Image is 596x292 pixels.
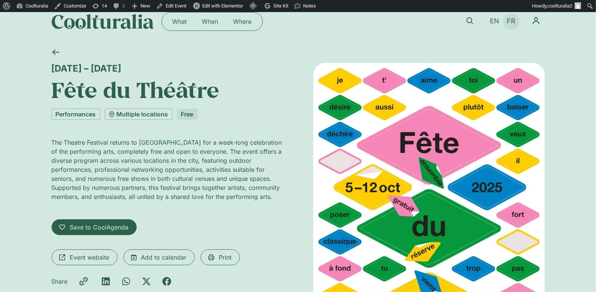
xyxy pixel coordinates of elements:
p: The Theatre Festival returns to [GEOGRAPHIC_DATA] for a week-long celebration of the performing a... [52,138,283,201]
span: Event website [70,253,110,262]
nav: Menu [527,12,545,29]
a: Event website [52,249,117,265]
span: Add to calendar [141,253,187,262]
span: Site Kit [273,3,288,9]
div: Share on whatsapp [122,277,131,286]
span: Edit with Elementor [202,3,243,9]
span: coolturalia2 [547,3,572,9]
span: EN [490,17,499,25]
span: FR [507,17,515,25]
span: Print [219,253,232,262]
p: Share [52,277,68,286]
a: Add to calendar [123,249,195,265]
h1: Fête du Théâtre [52,77,283,102]
nav: Menu [165,15,259,28]
a: Save to CoolAgenda [52,219,137,235]
div: Share on facebook [162,277,171,286]
a: FR [503,16,519,27]
div: Share on x-twitter [142,277,151,286]
a: Where [226,15,259,28]
span: Save to CoolAgenda [70,223,129,232]
div: Share on linkedin [101,277,110,286]
div: [DATE] – [DATE] [52,63,283,74]
button: Menu Toggle [527,12,545,29]
div: Free [177,109,198,120]
a: Performances [52,109,100,120]
a: EN [486,16,503,27]
a: What [165,15,195,28]
a: Print [201,249,240,265]
a: When [195,15,226,28]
